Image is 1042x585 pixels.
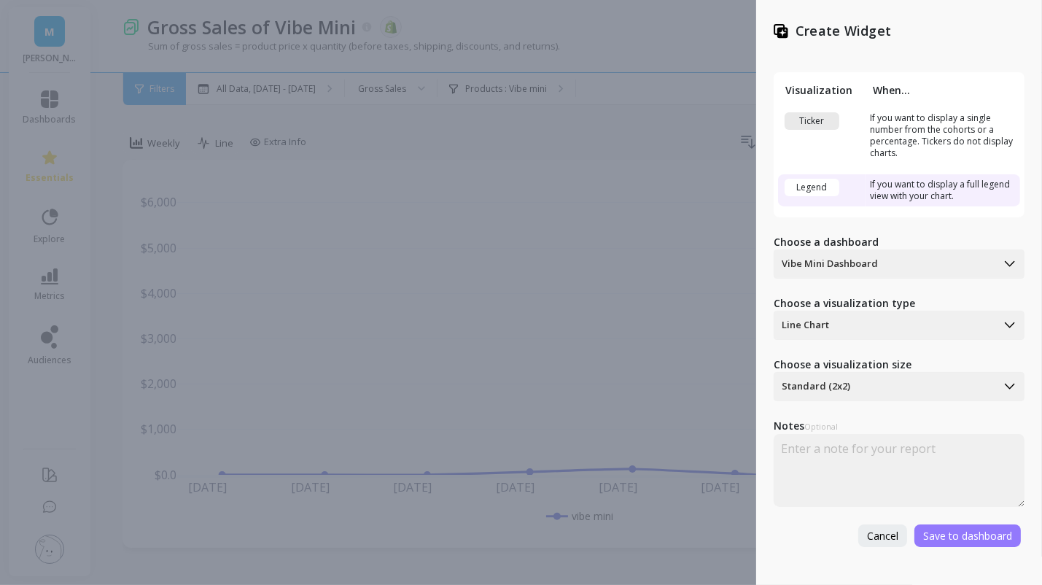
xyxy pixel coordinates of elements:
[804,421,838,432] span: Optional
[867,529,898,543] span: Cancel
[866,174,1020,206] td: If you want to display a full legend view with your chart.
[774,357,1024,372] label: Choose a visualization size
[785,112,839,130] div: Ticker
[858,524,907,547] button: Cancel
[866,108,1020,163] td: If you want to display a single number from the cohorts or a percentage. Tickers do not display c...
[923,529,1012,543] span: Save to dashboard
[866,83,1020,97] th: When...
[914,524,1021,547] button: Save to dashboard
[778,83,866,97] th: Visualization
[796,22,891,40] p: Create Widget
[785,179,839,196] div: Legend
[774,296,1024,311] label: Choose a visualization type
[774,419,1024,434] label: Notes
[774,235,1024,249] label: Choose a dashboard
